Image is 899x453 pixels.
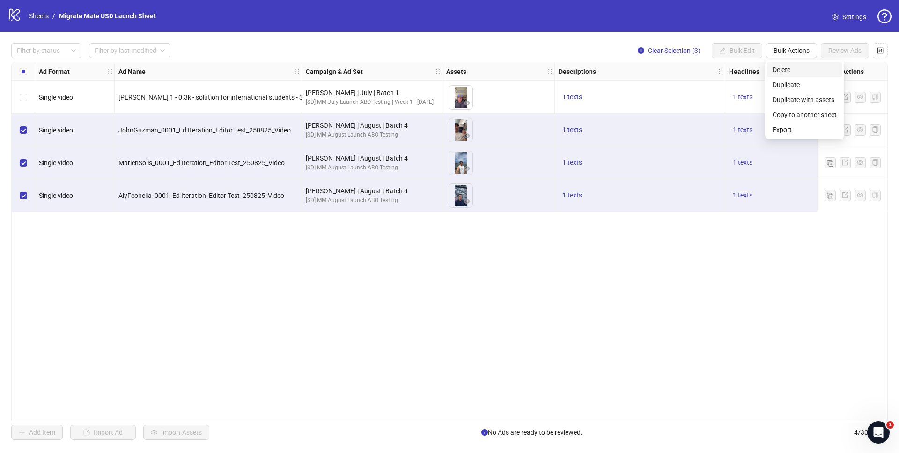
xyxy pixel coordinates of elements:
[842,12,866,22] span: Settings
[562,93,582,101] span: 1 texts
[306,66,363,77] strong: Campaign & Ad Set
[306,153,438,163] div: [PERSON_NAME] | August | Batch 4
[773,65,837,75] span: Delete
[464,132,470,139] span: eye
[841,66,864,77] strong: Actions
[825,157,836,168] button: Duplicate
[722,62,725,80] div: Resize Descriptions column
[11,425,63,440] button: Add Item
[832,14,839,20] span: setting
[464,165,470,172] span: eye
[559,157,586,168] button: 1 texts
[301,68,307,75] span: holder
[299,62,302,80] div: Resize Ad Name column
[118,159,285,167] span: MarienSolis_0001_Ed Iteration_Editor Test_250825_Video
[118,192,284,199] span: AlyFeonella_0001_Ed Iteration_Editor Test_250825_Video
[27,11,51,21] a: Sheets
[57,11,158,21] a: Migrate Mate USD Launch Sheet
[842,94,848,100] span: export
[773,110,837,120] span: Copy to another sheet
[449,151,472,175] img: Asset 1
[773,124,837,135] span: Export
[773,80,837,90] span: Duplicate
[825,190,836,201] button: Duplicate
[630,43,708,58] button: Clear Selection (3)
[464,198,470,205] span: eye
[559,124,586,136] button: 1 texts
[449,86,472,109] img: Asset 1
[113,68,120,75] span: holder
[461,131,472,142] button: Preview
[107,68,113,75] span: holder
[464,100,470,106] span: eye
[118,126,291,134] span: JohnGuzman_0001_Ed Iteration_Editor Test_250825_Video
[724,68,730,75] span: holder
[70,425,136,440] button: Import Ad
[733,191,752,199] span: 1 texts
[552,62,554,80] div: Resize Assets column
[729,124,756,136] button: 1 texts
[461,196,472,207] button: Preview
[52,11,55,21] li: /
[118,66,146,77] strong: Ad Name
[12,81,35,114] div: Select row 1
[449,118,472,142] img: Asset 1
[306,120,438,131] div: [PERSON_NAME] | August | Batch 4
[774,47,810,54] span: Bulk Actions
[39,126,73,134] span: Single video
[559,190,586,201] button: 1 texts
[733,126,752,133] span: 1 texts
[638,47,644,54] span: close-circle
[12,179,35,212] div: Select row 4
[857,126,863,133] span: eye
[842,192,848,198] span: export
[873,43,888,58] button: Configure table settings
[648,47,700,54] span: Clear Selection (3)
[553,68,560,75] span: holder
[733,93,752,101] span: 1 texts
[729,190,756,201] button: 1 texts
[562,159,582,166] span: 1 texts
[306,98,438,107] div: [SD] MM July Launch ABO Testing | Week 1 | [DATE]
[842,159,848,166] span: export
[441,68,448,75] span: holder
[12,62,35,81] div: Select all rows
[766,43,817,58] button: Bulk Actions
[39,192,73,199] span: Single video
[39,66,70,77] strong: Ad Format
[729,157,756,168] button: 1 texts
[562,191,582,199] span: 1 texts
[773,95,837,105] span: Duplicate with assets
[559,92,586,103] button: 1 texts
[39,159,73,167] span: Single video
[435,68,441,75] span: holder
[729,92,756,103] button: 1 texts
[886,421,894,429] span: 1
[12,114,35,146] div: Select row 2
[867,421,890,444] iframe: Intercom live chat
[306,88,438,98] div: [PERSON_NAME] | July | Batch 1
[717,68,724,75] span: holder
[559,66,596,77] strong: Descriptions
[446,66,466,77] strong: Assets
[306,196,438,205] div: [SD] MM August Launch ABO Testing
[547,68,553,75] span: holder
[877,9,892,23] span: question-circle
[857,192,863,198] span: eye
[118,94,334,101] span: [PERSON_NAME] 1 - 0.3k - solution for international students - 32s - [DATE]
[112,62,114,80] div: Resize Ad Format column
[481,429,488,436] span: info-circle
[712,43,762,58] button: Bulk Edit
[562,126,582,133] span: 1 texts
[729,66,759,77] strong: Headlines
[12,146,35,179] div: Select row 3
[39,94,73,101] span: Single video
[461,163,472,175] button: Preview
[440,62,442,80] div: Resize Campaign & Ad Set column
[821,43,869,58] button: Review Ads
[857,94,863,100] span: eye
[294,68,301,75] span: holder
[481,427,582,438] span: No Ads are ready to be reviewed.
[842,126,848,133] span: export
[461,98,472,109] button: Preview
